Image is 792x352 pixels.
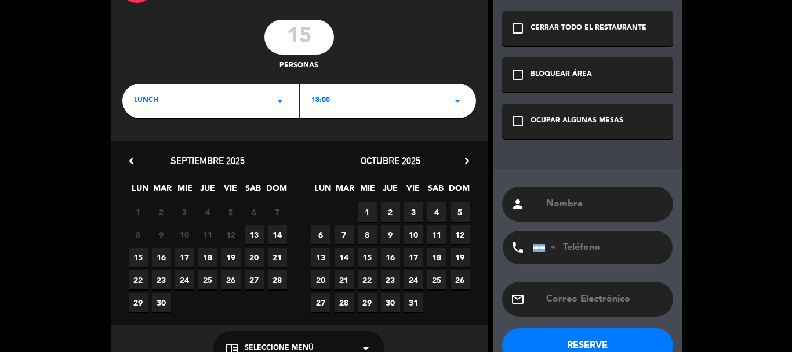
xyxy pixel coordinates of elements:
i: chevron_right [461,155,473,167]
div: BLOQUEAR ÁREA [531,69,592,81]
span: 6 [245,202,264,222]
span: 20 [311,270,330,289]
span: 5 [451,202,470,222]
span: VIE [221,182,240,201]
span: 17 [175,248,194,267]
span: 15 [129,248,148,267]
span: 25 [198,270,217,289]
span: 12 [451,225,470,244]
input: 0 [264,20,334,55]
span: 2 [381,202,400,222]
i: check_box_outline_blank [511,21,525,35]
span: 7 [268,202,287,222]
span: 2 [152,202,171,222]
span: 11 [198,225,217,244]
i: check_box_outline_blank [511,68,525,82]
span: 18:00 [311,95,330,107]
span: 22 [129,270,148,289]
i: person [511,197,525,211]
i: phone [511,241,525,255]
span: 14 [335,248,354,267]
span: MIE [176,182,195,201]
span: 16 [381,248,400,267]
span: 1 [358,202,377,222]
span: 21 [268,248,287,267]
span: 9 [381,225,400,244]
span: 24 [175,270,194,289]
span: SAB [426,182,445,201]
span: 9 [152,225,171,244]
input: Teléfono [533,231,660,264]
span: DOM [266,182,285,201]
span: 7 [335,225,354,244]
span: 4 [427,202,446,222]
span: 22 [358,270,377,289]
span: 6 [311,225,330,244]
span: JUE [381,182,400,201]
span: 8 [358,225,377,244]
span: JUE [198,182,217,201]
span: 16 [152,248,171,267]
span: 23 [152,270,171,289]
span: 23 [381,270,400,289]
input: Correo Electrónico [545,291,664,307]
span: 28 [335,293,354,312]
span: SAB [244,182,263,201]
span: 4 [198,202,217,222]
span: 29 [129,293,148,312]
span: MAR [153,182,172,201]
span: 26 [451,270,470,289]
span: 31 [404,293,423,312]
span: 14 [268,225,287,244]
span: LUN [130,182,150,201]
span: 10 [175,225,194,244]
span: septiembre 2025 [170,155,245,166]
div: CERRAR TODO EL RESTAURANTE [531,23,646,34]
span: MAR [336,182,355,201]
span: 15 [358,248,377,267]
span: 20 [245,248,264,267]
span: VIE [404,182,423,201]
span: 3 [175,202,194,222]
input: Nombre [545,196,664,212]
span: 12 [221,225,241,244]
span: 25 [427,270,446,289]
span: 29 [358,293,377,312]
span: octubre 2025 [361,155,420,166]
span: lunch [134,95,158,107]
i: check_box_outline_blank [511,114,525,128]
div: OCUPAR ALGUNAS MESAS [531,115,623,127]
span: 27 [311,293,330,312]
span: 11 [427,225,446,244]
span: 10 [404,225,423,244]
span: 21 [335,270,354,289]
span: 18 [427,248,446,267]
span: DOM [449,182,468,201]
div: Argentina: +54 [533,231,560,264]
span: 1 [129,202,148,222]
span: 24 [404,270,423,289]
i: arrow_drop_down [273,94,287,108]
span: 17 [404,248,423,267]
span: LUN [313,182,332,201]
span: 13 [245,225,264,244]
span: 27 [245,270,264,289]
span: 19 [451,248,470,267]
span: personas [279,60,318,72]
span: 30 [152,293,171,312]
span: 3 [404,202,423,222]
span: 5 [221,202,241,222]
span: 28 [268,270,287,289]
span: MIE [358,182,377,201]
i: chevron_left [125,155,137,167]
span: 19 [221,248,241,267]
span: 13 [311,248,330,267]
span: 26 [221,270,241,289]
i: email [511,292,525,306]
span: 8 [129,225,148,244]
span: 30 [381,293,400,312]
span: 18 [198,248,217,267]
i: arrow_drop_down [451,94,464,108]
